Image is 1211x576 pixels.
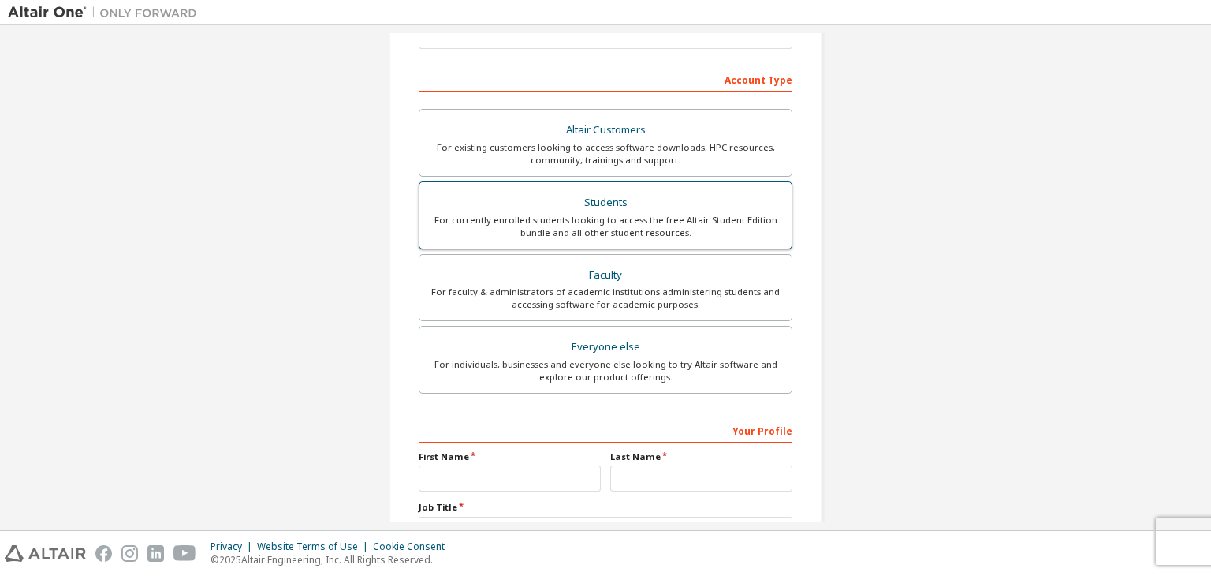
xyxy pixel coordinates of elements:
div: Account Type [419,66,792,92]
div: Students [429,192,782,214]
div: Cookie Consent [373,540,454,553]
div: For currently enrolled students looking to access the free Altair Student Edition bundle and all ... [429,214,782,239]
img: Altair One [8,5,205,21]
p: © 2025 Altair Engineering, Inc. All Rights Reserved. [211,553,454,567]
div: Website Terms of Use [257,540,373,553]
div: Altair Customers [429,119,782,141]
div: Faculty [429,264,782,286]
div: Everyone else [429,336,782,358]
img: instagram.svg [121,545,138,562]
img: linkedin.svg [147,545,164,562]
img: youtube.svg [173,545,196,562]
div: For faculty & administrators of academic institutions administering students and accessing softwa... [429,286,782,311]
label: Last Name [610,451,792,463]
img: altair_logo.svg [5,545,86,562]
img: facebook.svg [95,545,112,562]
div: Your Profile [419,417,792,443]
label: Job Title [419,501,792,514]
div: For individuals, businesses and everyone else looking to try Altair software and explore our prod... [429,358,782,383]
div: For existing customers looking to access software downloads, HPC resources, community, trainings ... [429,141,782,166]
label: First Name [419,451,601,463]
div: Privacy [211,540,257,553]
